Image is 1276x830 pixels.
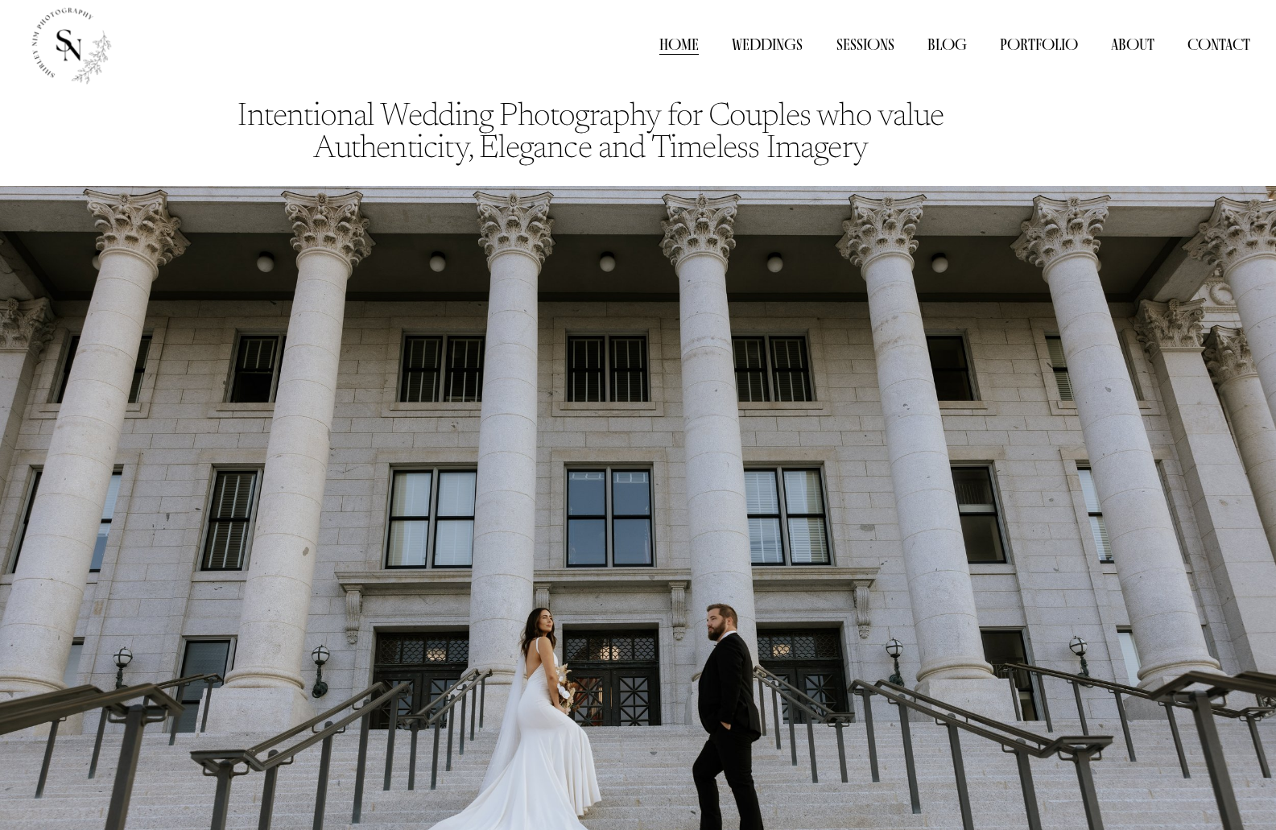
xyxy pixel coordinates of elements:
[26,2,112,88] img: Shirley Nim Photography
[1187,33,1250,56] a: Contact
[927,33,967,56] a: Blog
[836,33,894,56] a: Sessions
[732,33,803,56] a: Weddings
[1111,33,1154,56] a: About
[659,33,699,56] a: Home
[237,101,949,166] code: Intentional Wedding Photography for Couples who value Authenticity, Elegance and Timeless Imagery
[1000,35,1078,55] span: Portfolio
[1000,33,1078,56] a: folder dropdown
